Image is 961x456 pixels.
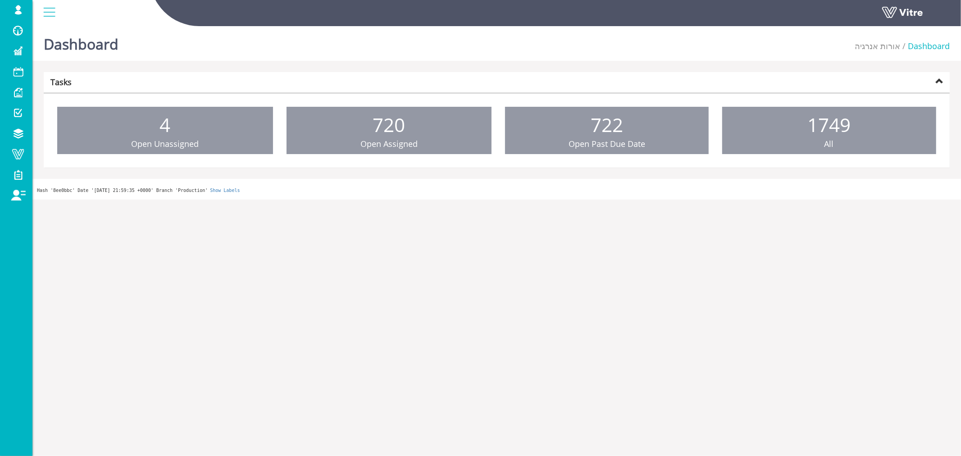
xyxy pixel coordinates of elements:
[373,112,405,137] span: 720
[722,107,937,155] a: 1749 All
[44,23,118,61] h1: Dashboard
[210,188,240,193] a: Show Labels
[360,138,418,149] span: Open Assigned
[50,77,72,87] strong: Tasks
[37,188,208,193] span: Hash '8ee0bbc' Date '[DATE] 21:59:35 +0000' Branch 'Production'
[591,112,623,137] span: 722
[900,41,950,52] li: Dashboard
[131,138,199,149] span: Open Unassigned
[159,112,170,137] span: 4
[57,107,273,155] a: 4 Open Unassigned
[569,138,645,149] span: Open Past Due Date
[807,112,851,137] span: 1749
[505,107,709,155] a: 722 Open Past Due Date
[287,107,492,155] a: 720 Open Assigned
[824,138,834,149] span: All
[855,41,900,51] a: אורות אנרגיה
